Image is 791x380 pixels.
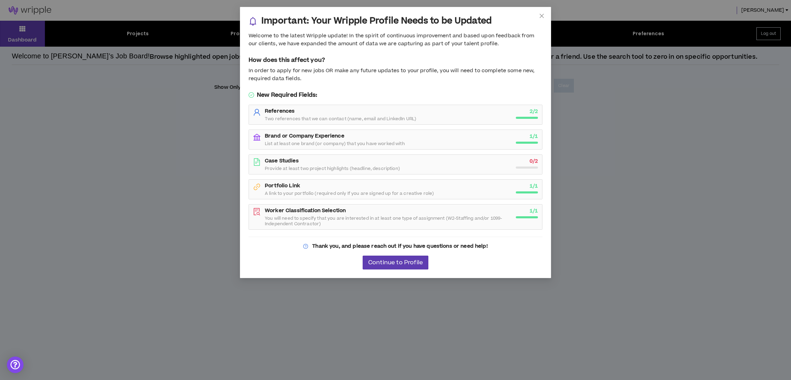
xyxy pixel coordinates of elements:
span: Two references that we can contact (name, email and LinkedIn URL) [265,116,416,122]
span: You will need to specify that you are interested in at least one type of assignment (W2-Staffing ... [265,216,512,227]
span: Provide at least two project highlights (headline, description) [265,166,400,171]
strong: Worker Classification Selection [265,207,346,214]
span: A link to your portfolio (required only If you are signed up for a creative role) [265,191,434,196]
strong: Brand or Company Experience [265,132,344,140]
span: link [253,183,261,191]
strong: Thank you, and please reach out if you have questions or need help! [312,243,487,250]
span: check-circle [249,92,254,98]
button: Continue to Profile [363,256,428,269]
div: Open Intercom Messenger [7,357,24,373]
span: bell [249,17,257,26]
span: user [253,108,261,116]
strong: 1 / 1 [530,133,538,140]
strong: 1 / 1 [530,182,538,190]
strong: References [265,107,295,115]
span: List at least one brand (or company) that you have worked with [265,141,405,146]
strong: Case Studies [265,157,299,164]
h5: How does this affect you? [249,56,542,64]
strong: 0 / 2 [530,158,538,165]
h5: New Required Fields: [249,91,542,99]
span: close [539,13,545,19]
h3: Important: Your Wripple Profile Needs to be Updated [261,16,492,27]
span: bank [253,133,261,141]
span: question-circle [303,244,308,249]
span: file-text [253,158,261,166]
strong: 2 / 2 [530,108,538,115]
strong: Portfolio Link [265,182,300,189]
div: Welcome to the latest Wripple update! In the spirit of continuous improvement and based upon feed... [249,32,542,48]
span: file-search [253,208,261,216]
button: Close [532,7,551,26]
span: Continue to Profile [368,259,423,266]
div: In order to apply for new jobs OR make any future updates to your profile, you will need to compl... [249,67,542,83]
strong: 1 / 1 [530,207,538,215]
